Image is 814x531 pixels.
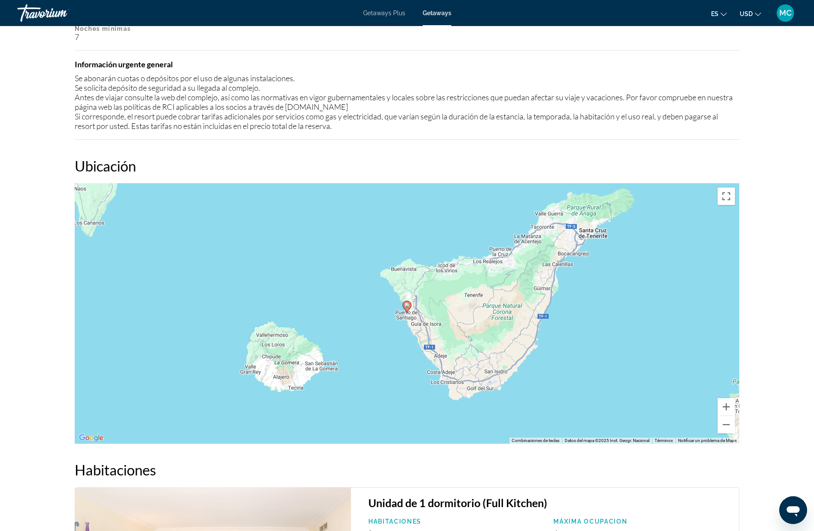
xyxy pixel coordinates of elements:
h4: Información urgente general [75,59,739,69]
img: Google [77,432,106,444]
h2: Ubicación [75,157,739,175]
button: Reducir [718,416,735,433]
span: USD [740,10,753,17]
div: 7 [75,32,739,42]
p: Noches mínimas [75,25,739,32]
div: Se abonarán cuotas o depósitos por el uso de algunas instalaciones. Se solicita depósito de segur... [75,73,739,131]
button: User Menu [774,4,797,22]
a: Términos (se abre en una nueva pestaña) [655,438,673,443]
span: MC [779,9,791,17]
button: Change language [711,7,727,20]
a: Notificar un problema de Maps [678,438,737,443]
a: Travorium [17,2,104,24]
h3: Unidad de 1 dormitorio (Full Kitchen) [368,496,730,509]
a: Abre esta zona en Google Maps (se abre en una nueva ventana) [77,432,106,444]
button: Ampliar [718,398,735,416]
p: Máxima ocupacion [553,518,730,525]
a: Getaways Plus [363,10,405,16]
iframe: Botón para iniciar la ventana de mensajería [779,496,807,524]
button: Cambiar a la vista en pantalla completa [718,188,735,205]
span: es [711,10,718,17]
button: Change currency [740,7,761,20]
a: Getaways [423,10,451,16]
p: Habitaciones [368,518,545,525]
button: Combinaciones de teclas [512,438,559,444]
span: Datos del mapa ©2025 Inst. Geogr. Nacional [565,438,649,443]
h2: Habitaciones [75,461,739,478]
